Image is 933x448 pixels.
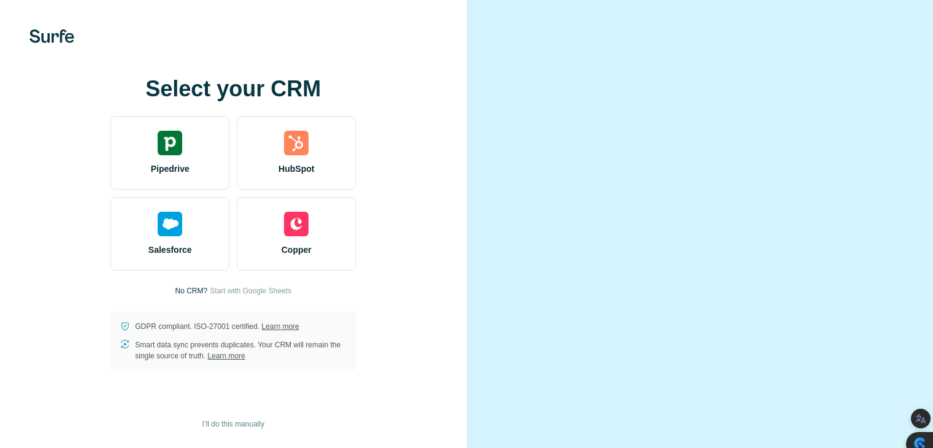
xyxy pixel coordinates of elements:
h1: Select your CRM [110,77,356,101]
p: GDPR compliant. ISO-27001 certified. [135,321,299,332]
span: Pipedrive [151,163,190,175]
a: Learn more [261,322,299,331]
span: Copper [282,244,312,256]
p: No CRM? [175,285,208,296]
img: salesforce's logo [158,212,182,236]
img: copper's logo [284,212,309,236]
img: hubspot's logo [284,131,309,155]
span: Salesforce [148,244,192,256]
p: Smart data sync prevents duplicates. Your CRM will remain the single source of truth. [135,339,346,361]
button: Start with Google Sheets [210,285,291,296]
span: HubSpot [278,163,314,175]
img: pipedrive's logo [158,131,182,155]
img: Surfe's logo [29,29,74,43]
a: Learn more [207,352,245,360]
